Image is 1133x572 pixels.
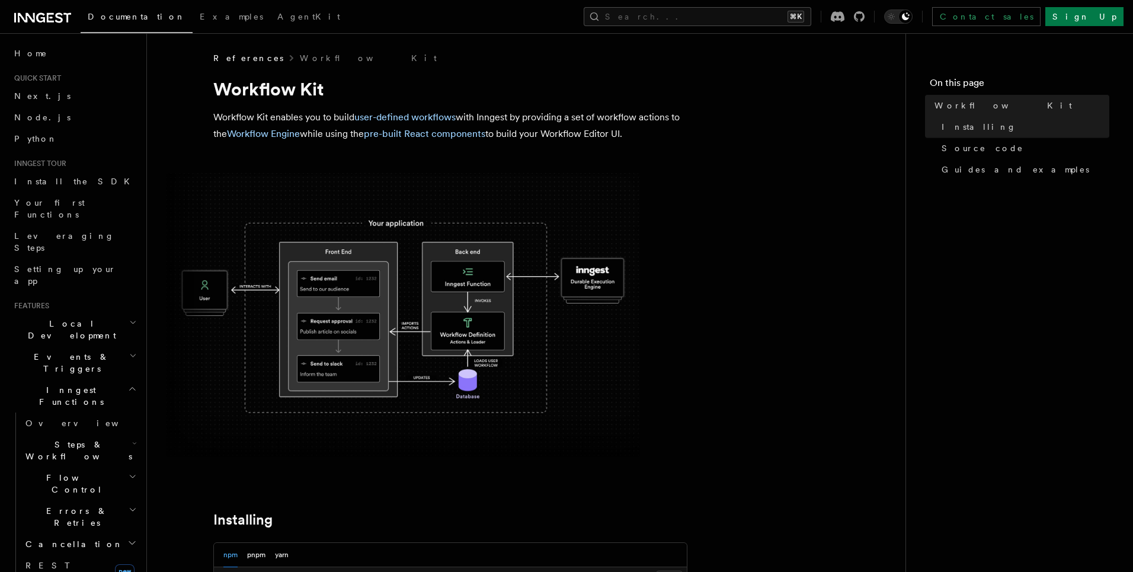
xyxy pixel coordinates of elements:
[21,505,129,529] span: Errors & Retries
[213,78,687,100] h1: Workflow Kit
[14,91,71,101] span: Next.js
[9,192,139,225] a: Your first Functions
[166,173,640,457] img: The Workflow Kit provides a Workflow Engine to compose workflow actions on the back end and a set...
[9,351,129,375] span: Events & Triggers
[21,413,139,434] a: Overview
[21,467,139,500] button: Flow Control
[213,512,273,528] a: Installing
[227,128,300,139] a: Workflow Engine
[275,543,289,567] button: yarn
[9,128,139,149] a: Python
[14,113,71,122] span: Node.js
[9,384,128,408] span: Inngest Functions
[354,111,456,123] a: user-defined workflows
[88,12,185,21] span: Documentation
[1045,7,1124,26] a: Sign Up
[930,76,1109,95] h4: On this page
[9,171,139,192] a: Install the SDK
[213,52,283,64] span: References
[223,543,238,567] button: npm
[9,379,139,413] button: Inngest Functions
[942,121,1016,133] span: Installing
[930,95,1109,116] a: Workflow Kit
[213,109,687,142] p: Workflow Kit enables you to build with Inngest by providing a set of workflow actions to the whil...
[9,318,129,341] span: Local Development
[14,134,57,143] span: Python
[9,107,139,128] a: Node.js
[21,500,139,533] button: Errors & Retries
[14,198,85,219] span: Your first Functions
[14,47,47,59] span: Home
[21,533,139,555] button: Cancellation
[9,258,139,292] a: Setting up your app
[277,12,340,21] span: AgentKit
[81,4,193,33] a: Documentation
[9,313,139,346] button: Local Development
[9,74,61,83] span: Quick start
[884,9,913,24] button: Toggle dark mode
[364,128,485,139] a: pre-built React components
[942,164,1089,175] span: Guides and examples
[200,12,263,21] span: Examples
[788,11,804,23] kbd: ⌘K
[584,7,811,26] button: Search...⌘K
[21,439,132,462] span: Steps & Workflows
[14,231,114,253] span: Leveraging Steps
[25,418,148,428] span: Overview
[21,434,139,467] button: Steps & Workflows
[9,346,139,379] button: Events & Triggers
[932,7,1041,26] a: Contact sales
[9,85,139,107] a: Next.js
[9,43,139,64] a: Home
[247,543,265,567] button: pnpm
[937,138,1109,159] a: Source code
[937,159,1109,180] a: Guides and examples
[14,264,116,286] span: Setting up your app
[300,52,437,64] a: Workflow Kit
[21,538,123,550] span: Cancellation
[21,472,129,496] span: Flow Control
[14,177,137,186] span: Install the SDK
[934,100,1072,111] span: Workflow Kit
[937,116,1109,138] a: Installing
[9,159,66,168] span: Inngest tour
[9,225,139,258] a: Leveraging Steps
[942,142,1023,154] span: Source code
[193,4,270,32] a: Examples
[9,301,49,311] span: Features
[270,4,347,32] a: AgentKit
